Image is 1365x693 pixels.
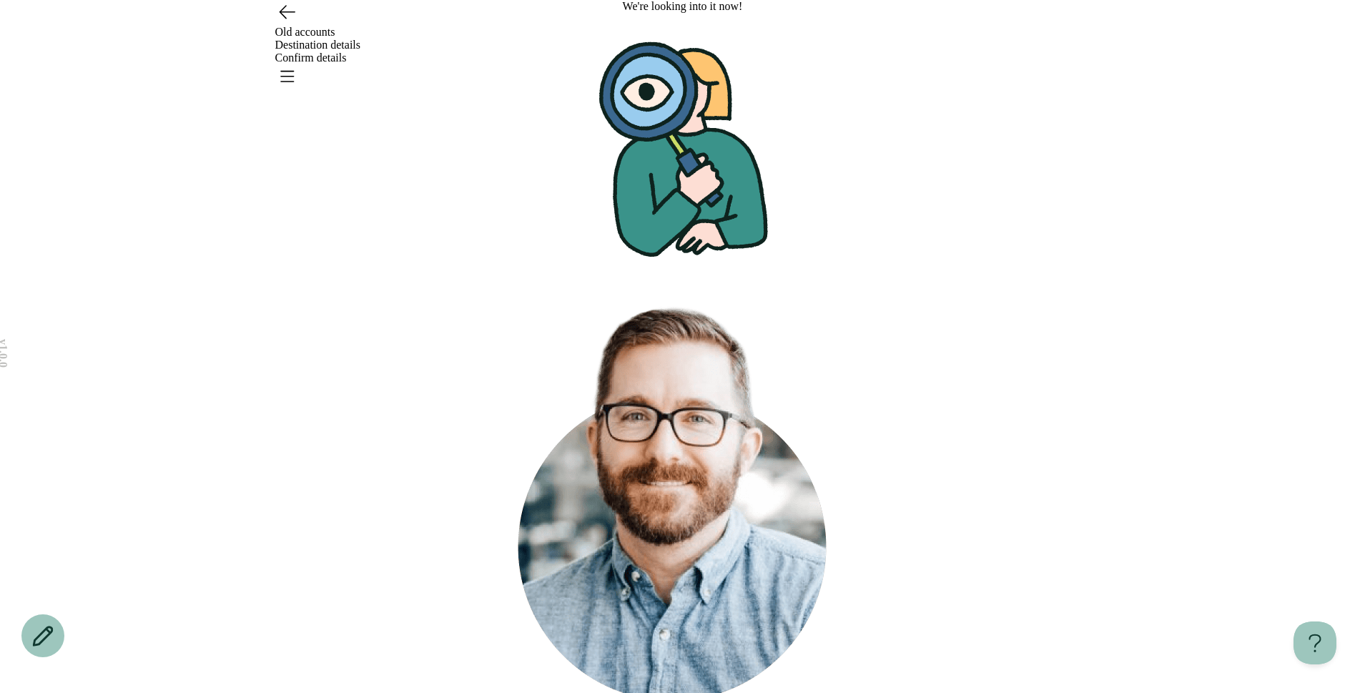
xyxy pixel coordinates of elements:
[1293,621,1336,664] iframe: Help Scout Beacon - Open
[275,39,361,51] span: Destination details
[275,64,298,87] button: Open menu
[275,26,335,38] span: Old accounts
[275,51,347,64] span: Confirm details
